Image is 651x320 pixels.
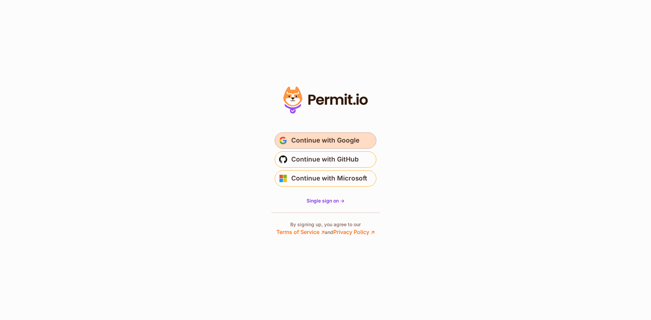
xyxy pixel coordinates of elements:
span: Continue with Google [291,135,359,146]
span: Continue with GitHub [291,154,359,165]
button: Continue with GitHub [275,151,376,168]
a: Single sign on -> [307,197,344,204]
button: Continue with Google [275,132,376,149]
a: Terms of Service ↗ [276,229,325,235]
p: By signing up, you agree to our and [276,221,375,236]
span: Continue with Microsoft [291,173,367,184]
button: Continue with Microsoft [275,170,376,187]
a: Privacy Policy ↗ [333,229,375,235]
